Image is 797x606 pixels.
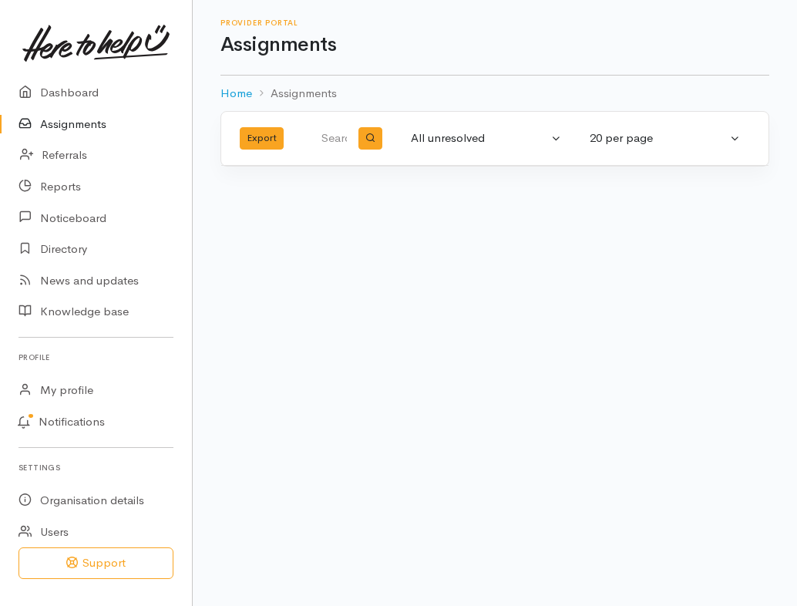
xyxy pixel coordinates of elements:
nav: breadcrumb [220,76,769,112]
button: Support [18,547,173,579]
a: Home [220,85,252,103]
h6: Settings [18,457,173,478]
button: Export [240,127,284,150]
button: All unresolved [402,123,571,153]
h6: Profile [18,347,173,368]
div: All unresolved [411,130,548,147]
button: 20 per page [580,123,750,153]
li: Assignments [252,85,337,103]
div: 20 per page [590,130,727,147]
h6: Provider Portal [220,19,769,27]
h1: Assignments [220,34,769,56]
input: Search [321,120,350,157]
